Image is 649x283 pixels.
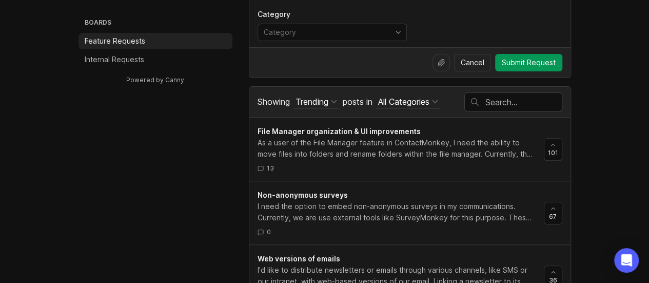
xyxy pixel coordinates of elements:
div: toggle menu [258,24,407,41]
span: posts in [343,97,372,107]
span: Showing [258,97,290,107]
p: Feature Requests [85,36,145,46]
span: 13 [267,164,274,173]
h3: Boards [83,16,232,31]
span: 67 [549,212,557,221]
span: File Manager organization & UI improvements [258,127,421,136]
button: 67 [544,202,562,224]
a: Internal Requests [78,51,232,68]
div: All Categories [378,96,429,107]
a: Powered by Canny [125,74,186,86]
div: Open Intercom Messenger [614,248,639,273]
span: 101 [548,148,558,157]
span: Non-anonymous surveys [258,191,348,199]
input: Category [264,27,389,38]
button: Submit Request [495,54,562,71]
p: Category [258,9,407,20]
p: Internal Requests [85,54,144,65]
div: I need the option to embed non-anonymous surveys in my communications. Currently, we are use exte... [258,201,536,223]
svg: toggle icon [390,28,406,36]
span: Web versions of emails [258,254,340,263]
button: Showing [293,95,339,109]
div: As a user of the File Manager feature in ContactMonkey, I need the ability to move files into fol... [258,137,536,160]
a: Feature Requests [78,33,232,49]
button: 101 [544,138,562,161]
a: File Manager organization & UI improvementsAs a user of the File Manager feature in ContactMonkey... [258,126,544,173]
span: Submit Request [502,58,556,68]
span: 0 [267,228,271,236]
input: Search… [485,97,562,108]
a: Non-anonymous surveysI need the option to embed non-anonymous surveys in my communications. Curre... [258,190,544,236]
button: Cancel [454,54,491,71]
button: posts in [376,95,440,109]
span: Cancel [461,58,484,68]
div: Trending [296,96,328,107]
